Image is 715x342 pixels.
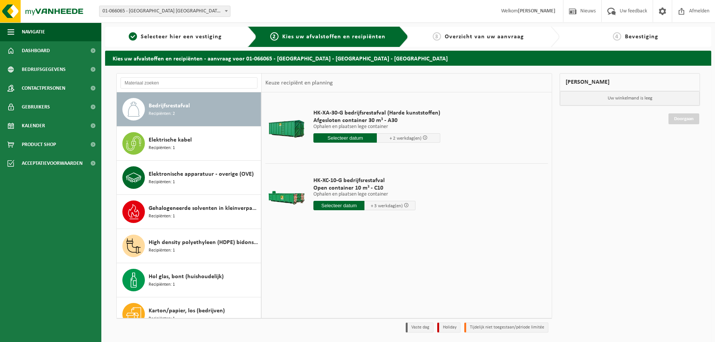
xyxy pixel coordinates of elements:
[22,41,50,60] span: Dashboard
[313,117,440,124] span: Afgesloten container 30 m³ - A30
[117,92,261,127] button: Bedrijfsrestafval Recipiënten: 2
[149,170,254,179] span: Elektronische apparatuur - overige (OVE)
[117,127,261,161] button: Elektrische kabel Recipiënten: 1
[613,32,621,41] span: 4
[270,32,278,41] span: 2
[117,161,261,195] button: Elektronische apparatuur - overige (OVE) Recipiënten: 1
[149,179,175,186] span: Recipiënten: 1
[262,74,337,92] div: Keuze recipiënt en planning
[464,322,548,333] li: Tijdelijk niet toegestaan/période limitée
[149,306,225,315] span: Karton/papier, los (bedrijven)
[149,213,175,220] span: Recipiënten: 1
[313,124,440,130] p: Ophalen en plaatsen lege container
[109,32,242,41] a: 1Selecteer hier een vestiging
[313,109,440,117] span: HK-XA-30-G bedrijfsrestafval (Harde kunststoffen)
[22,154,83,173] span: Acceptatievoorwaarden
[22,79,65,98] span: Contactpersonen
[22,98,50,116] span: Gebruikers
[117,195,261,229] button: Gehalogeneerde solventen in kleinverpakking Recipiënten: 1
[149,204,259,213] span: Gehalogeneerde solventen in kleinverpakking
[313,192,415,197] p: Ophalen en plaatsen lege container
[282,34,385,40] span: Kies uw afvalstoffen en recipiënten
[560,91,700,105] p: Uw winkelmand is leeg
[129,32,137,41] span: 1
[22,60,66,79] span: Bedrijfsgegevens
[313,133,377,143] input: Selecteer datum
[371,203,403,208] span: + 3 werkdag(en)
[433,32,441,41] span: 3
[117,263,261,297] button: Hol glas, bont (huishoudelijk) Recipiënten: 1
[149,272,224,281] span: Hol glas, bont (huishoudelijk)
[149,101,190,110] span: Bedrijfsrestafval
[313,201,364,210] input: Selecteer datum
[445,34,524,40] span: Overzicht van uw aanvraag
[149,315,175,322] span: Recipiënten: 1
[22,116,45,135] span: Kalender
[141,34,222,40] span: Selecteer hier een vestiging
[406,322,434,333] li: Vaste dag
[518,8,555,14] strong: [PERSON_NAME]
[120,77,257,89] input: Materiaal zoeken
[22,23,45,41] span: Navigatie
[117,229,261,263] button: High density polyethyleen (HDPE) bidons en vaten, inhoud > 2 liter, gekleurd Recipiënten: 1
[149,145,175,152] span: Recipiënten: 1
[149,247,175,254] span: Recipiënten: 1
[625,34,658,40] span: Bevestiging
[105,51,711,65] h2: Kies uw afvalstoffen en recipiënten - aanvraag voor 01-066065 - [GEOGRAPHIC_DATA] - [GEOGRAPHIC_D...
[390,136,421,141] span: + 2 werkdag(en)
[22,135,56,154] span: Product Shop
[149,110,175,118] span: Recipiënten: 2
[149,238,259,247] span: High density polyethyleen (HDPE) bidons en vaten, inhoud > 2 liter, gekleurd
[313,184,415,192] span: Open container 10 m³ - C10
[668,113,699,124] a: Doorgaan
[149,136,192,145] span: Elektrische kabel
[313,177,415,184] span: HK-XC-10-G bedrijfsrestafval
[99,6,230,17] span: 01-066065 - BOMA NV - ANTWERPEN NOORDERLAAN - ANTWERPEN
[117,297,261,331] button: Karton/papier, los (bedrijven) Recipiënten: 1
[149,281,175,288] span: Recipiënten: 1
[437,322,461,333] li: Holiday
[560,73,700,91] div: [PERSON_NAME]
